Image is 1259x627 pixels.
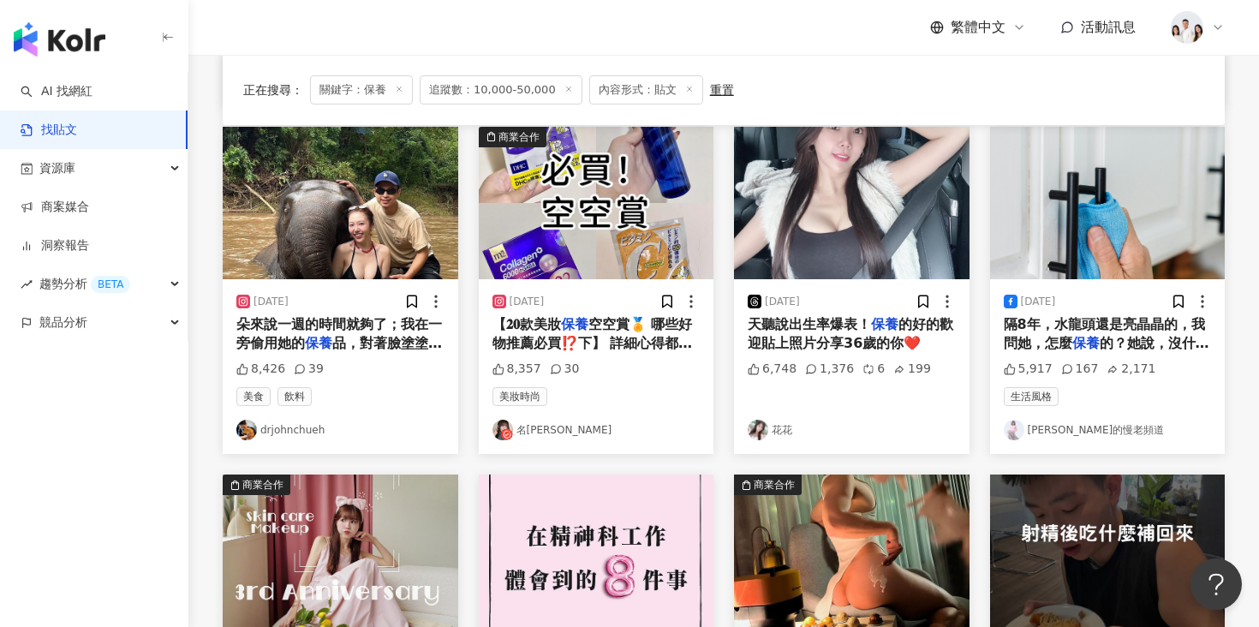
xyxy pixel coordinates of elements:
div: 重置 [710,83,734,97]
div: [DATE] [1021,295,1056,309]
div: 2,171 [1107,361,1155,378]
img: post-image [990,475,1226,627]
div: 1,376 [805,361,854,378]
mark: 保養 [871,316,898,332]
a: KOL Avatardrjohnchueh [236,420,445,440]
div: 商業合作 [242,476,283,493]
span: 生活風格 [1004,387,1059,406]
span: 追蹤數：10,000-50,000 [420,75,582,104]
div: 6 [862,361,885,378]
img: post-image [734,127,970,279]
img: post-image [734,475,970,627]
img: KOL Avatar [1004,420,1024,440]
img: 20231221_NR_1399_Small.jpg [1171,11,1203,44]
span: 活動訊息 [1081,19,1136,35]
button: 商業合作 [223,475,458,627]
div: BETA [91,276,130,293]
div: [DATE] [765,295,800,309]
span: 美食 [236,387,271,406]
button: 商業合作 [479,127,714,279]
img: logo [14,22,105,57]
div: 39 [294,361,324,378]
mark: 保養 [561,316,588,332]
span: rise [21,278,33,290]
div: 商業合作 [754,476,795,493]
img: KOL Avatar [236,420,257,440]
div: 商業合作 [498,128,540,146]
span: 趨勢分析 [39,265,130,303]
span: 繁體中文 [951,18,1005,37]
span: 朵來說一週的時間就夠了；我在一旁偷用她的 [236,316,442,351]
div: 8,357 [492,361,541,378]
img: post-image [990,127,1226,279]
img: post-image [223,127,458,279]
span: 美妝時尚 [492,387,547,406]
a: searchAI 找網紅 [21,83,92,100]
button: 商業合作 [734,475,970,627]
span: 內容形式：貼文 [589,75,703,104]
iframe: Help Scout Beacon - Open [1190,558,1242,610]
a: KOL Avatar花花 [748,420,956,440]
div: 6,748 [748,361,797,378]
div: 8,426 [236,361,285,378]
img: KOL Avatar [492,420,513,440]
span: 競品分析 [39,303,87,342]
img: post-image [479,475,714,627]
a: KOL Avatar[PERSON_NAME]的慢老頻道 [1004,420,1212,440]
span: 關鍵字：保養 [310,75,413,104]
div: 199 [893,361,931,378]
img: post-image [479,127,714,279]
span: 品，對著臉塗塗抹抹，因為我也長了好幾 [236,335,442,370]
span: 正在搜尋 ： [243,83,303,97]
img: KOL Avatar [748,420,768,440]
div: 5,917 [1004,361,1053,378]
span: 【𝟐𝟎款美妝 [492,316,561,332]
span: 的？她說，沒什麼，就是馬上擦。我想她 [1004,335,1209,370]
a: KOL Avatar名[PERSON_NAME] [492,420,701,440]
mark: 保養 [305,335,332,351]
a: 洞察報告 [21,237,89,254]
div: [DATE] [254,295,289,309]
span: 隔8年，水龍頭還是亮晶晶的，我問她，怎麼 [1004,316,1205,351]
img: post-image [223,475,458,627]
a: 找貼文 [21,122,77,139]
span: 天聽說出生率爆表！ [748,316,871,332]
div: 167 [1061,361,1099,378]
a: 商案媒合 [21,199,89,216]
mark: 保養 [1072,335,1100,351]
div: [DATE] [510,295,545,309]
div: 30 [550,361,580,378]
span: 飲料 [277,387,312,406]
span: 資源庫 [39,149,75,188]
